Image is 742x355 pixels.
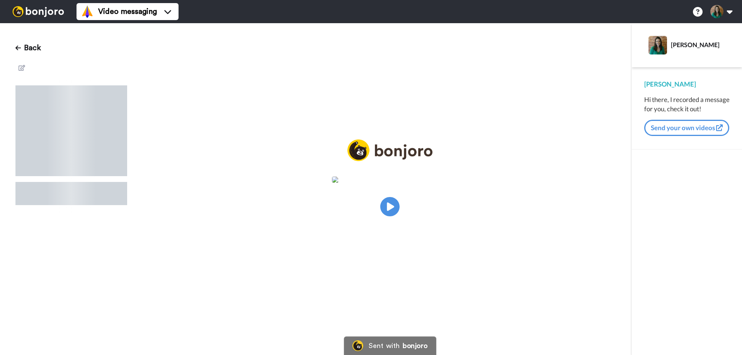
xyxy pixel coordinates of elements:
span: Video messaging [98,6,157,17]
img: bj-logo-header-white.svg [9,6,67,17]
img: logo_full.png [347,139,432,161]
button: Back [15,39,41,57]
div: [PERSON_NAME] [671,41,729,48]
div: Sent with [369,342,400,349]
button: Send your own videos [644,120,729,136]
img: Profile Image [648,36,667,54]
div: Hi there, I recorded a message for you, check it out! [644,95,730,114]
img: vm-color.svg [81,5,94,18]
div: bonjoro [403,342,427,349]
img: e82a4060-761a-45f2-97d7-841e934cfc35.jpg [332,177,448,183]
img: Bonjoro Logo [352,340,363,351]
div: [PERSON_NAME] [644,80,730,89]
a: Bonjoro LogoSent withbonjoro [344,336,436,355]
